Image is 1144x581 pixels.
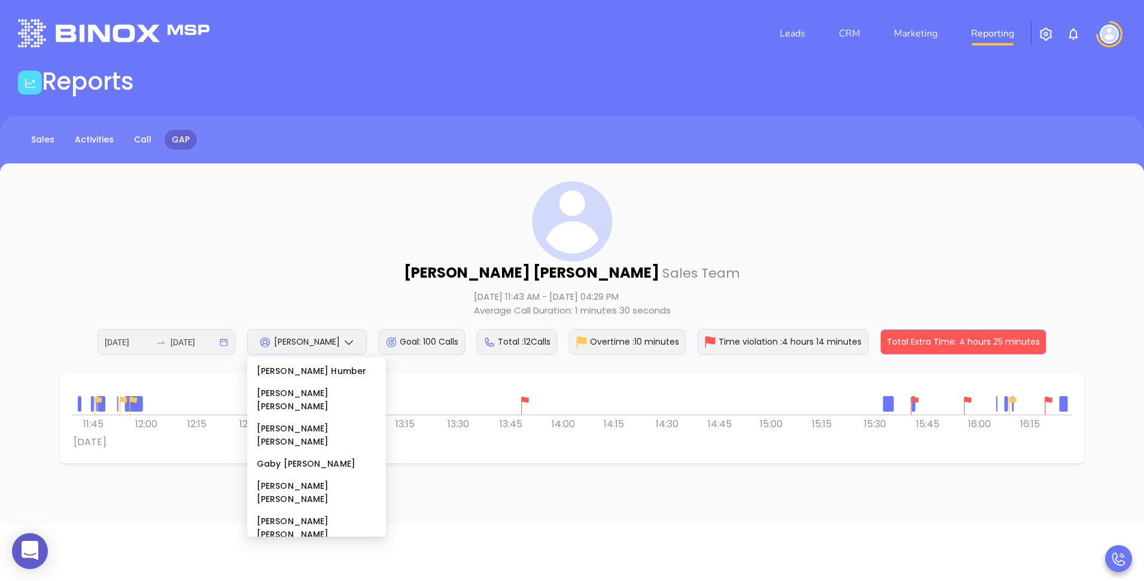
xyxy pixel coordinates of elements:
div: 14:30 [654,415,706,433]
img: Marker [516,397,534,415]
span: Sales Team [662,264,740,282]
img: TimeViolation [704,336,716,348]
img: Overtime [576,336,588,348]
div: 14:00 [550,415,602,433]
a: CRM [834,22,865,45]
div: 16:15 [1018,415,1070,433]
div: Total : 12 Calls [477,329,557,355]
div: 11:45 [81,415,133,433]
span: swap-right [156,337,166,347]
input: End date [171,336,217,349]
img: Marker [1003,397,1021,415]
div: 12:30 [238,415,290,433]
a: GAP [165,130,197,150]
a: Leads [775,22,810,45]
img: user [1100,25,1119,44]
a: Reporting [966,22,1019,45]
span: to [156,337,166,347]
img: Marker [959,397,976,415]
div: 15:00 [758,415,810,433]
div: 15:15 [810,415,862,433]
div: 12:00 [133,415,185,433]
div: 13:45 [498,415,550,433]
div: Overtime : 10 minutes [569,329,686,355]
div: [PERSON_NAME] [PERSON_NAME] [257,387,376,413]
img: iconSetting [1039,27,1053,41]
img: iconNotification [1066,27,1081,41]
img: Marker [906,397,924,415]
img: logo [18,19,209,47]
a: Call [127,130,159,150]
div: [DATE] [74,435,107,449]
a: Sales [24,130,62,150]
div: 14:15 [602,415,654,433]
span: [PERSON_NAME] [274,336,340,348]
div: 16:00 [966,415,1018,433]
img: Marker [114,397,132,415]
div: [DATE] 11:43 AM - [DATE] 04:29 PM Average Call Duration: 1 minutes 30 seconds [474,290,671,317]
div: Time violation : 4 hours 14 minutes [698,329,868,355]
img: svg%3e [532,181,613,262]
div: Goal: 100 Calls [379,329,465,355]
div: 15:45 [914,415,966,433]
h1: Reports [42,67,134,96]
div: Gaby [PERSON_NAME] [257,457,376,470]
p: [PERSON_NAME] [PERSON_NAME] [404,262,741,268]
div: 13:15 [394,415,446,433]
img: Marker [124,397,142,415]
div: [PERSON_NAME] Humber [257,364,376,378]
div: Total Extra Time: 4 hours 25 minutes [880,329,1046,355]
div: 15:30 [862,415,914,433]
div: 13:30 [446,415,498,433]
a: Activities [68,130,121,150]
div: [PERSON_NAME] [PERSON_NAME] [257,515,376,541]
div: [PERSON_NAME] [PERSON_NAME] [257,422,376,448]
div: 12:15 [185,415,238,433]
img: Marker [1039,397,1057,415]
div: 14:45 [706,415,758,433]
div: [PERSON_NAME] [PERSON_NAME] [257,479,376,506]
img: Marker [89,397,107,415]
div: 16:30 [1070,415,1122,433]
input: Start date [105,336,151,349]
a: Marketing [889,22,942,45]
